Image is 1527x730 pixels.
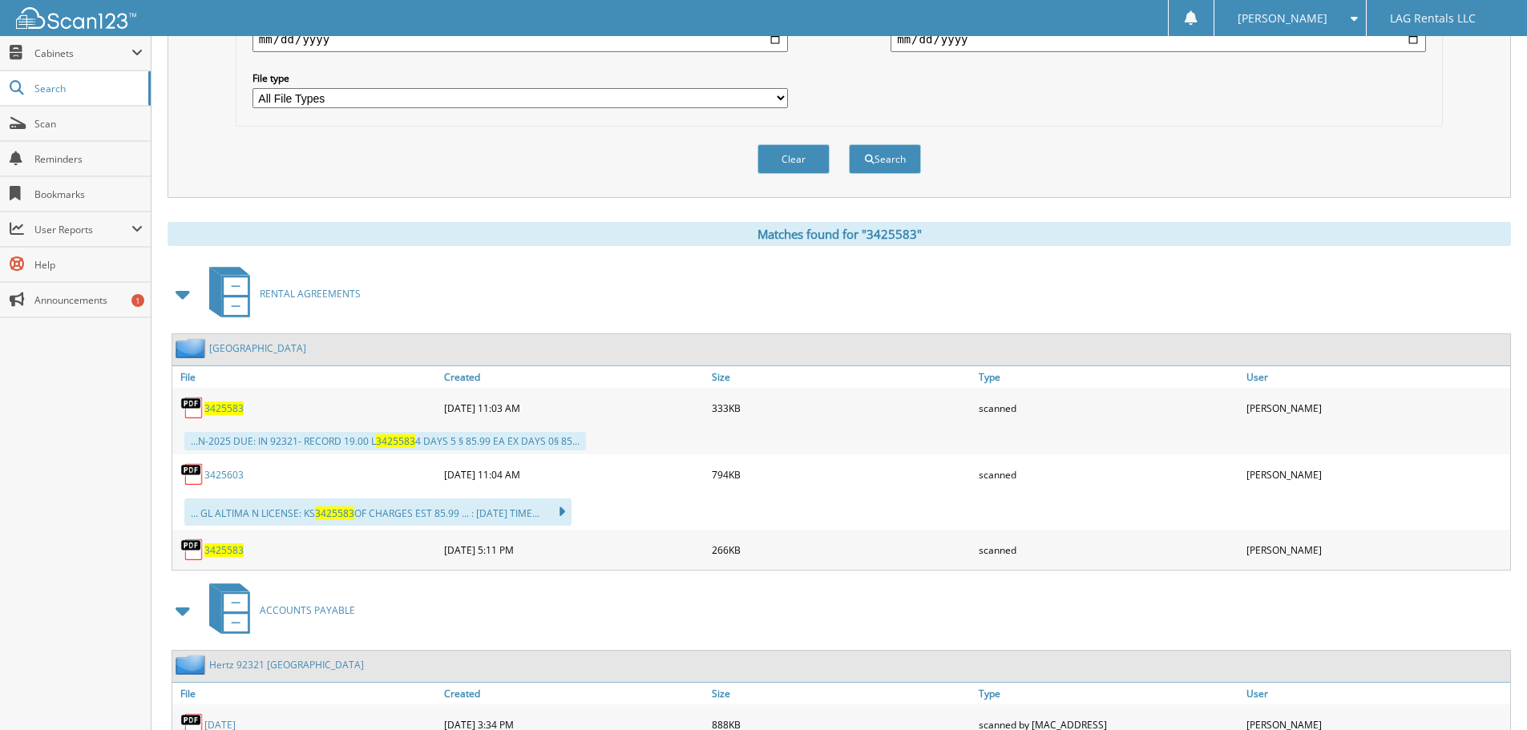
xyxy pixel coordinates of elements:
a: User [1242,366,1510,388]
span: ACCOUNTS PAYABLE [260,603,355,617]
div: 1 [131,294,144,307]
div: [DATE] 11:04 AM [440,458,708,490]
a: File [172,366,440,388]
span: Search [34,82,140,95]
a: ACCOUNTS PAYABLE [200,579,355,642]
span: RENTAL AGREEMENTS [260,287,361,300]
label: File type [252,71,788,85]
a: User [1242,683,1510,704]
div: [PERSON_NAME] [1242,392,1510,424]
a: Created [440,366,708,388]
div: [DATE] 11:03 AM [440,392,708,424]
div: scanned [975,392,1242,424]
a: Type [975,366,1242,388]
a: Hertz 92321 [GEOGRAPHIC_DATA] [209,658,364,672]
a: [GEOGRAPHIC_DATA] [209,341,306,355]
div: 333KB [708,392,976,424]
a: Created [440,683,708,704]
a: 3425583 [204,543,244,557]
img: folder2.png [176,655,209,675]
div: [PERSON_NAME] [1242,458,1510,490]
span: Reminders [34,152,143,166]
div: [PERSON_NAME] [1242,534,1510,566]
div: scanned [975,458,1242,490]
span: 3425583 [315,506,354,520]
span: Help [34,258,143,272]
div: ...N-2025 DUE: IN 92321- RECORD 19.00 L 4 DAYS 5 § 85.99 EA EX DAYS 0§ 85... [184,432,586,450]
img: PDF.png [180,538,204,562]
a: RENTAL AGREEMENTS [200,262,361,325]
span: Cabinets [34,46,131,60]
span: Bookmarks [34,188,143,201]
span: User Reports [34,223,131,236]
a: File [172,683,440,704]
div: 266KB [708,534,976,566]
span: Scan [34,117,143,131]
span: 3425583 [376,434,415,448]
a: Type [975,683,1242,704]
span: [PERSON_NAME] [1238,14,1327,23]
a: 3425583 [204,401,244,415]
img: scan123-logo-white.svg [16,7,136,29]
img: PDF.png [180,462,204,486]
input: end [891,26,1426,52]
div: ... GL ALTIMA N LICENSE: KS OF CHARGES EST 85.99 ... : [DATE] TIME... [184,498,572,526]
div: scanned [975,534,1242,566]
a: Size [708,683,976,704]
div: [DATE] 5:11 PM [440,534,708,566]
iframe: Chat Widget [1447,653,1527,730]
a: 3425603 [204,468,244,482]
button: Clear [757,144,830,174]
input: start [252,26,788,52]
div: 794KB [708,458,976,490]
div: Matches found for "3425583" [168,222,1511,246]
span: Announcements [34,293,143,307]
a: Size [708,366,976,388]
button: Search [849,144,921,174]
span: LAG Rentals LLC [1390,14,1476,23]
img: PDF.png [180,396,204,420]
img: folder2.png [176,338,209,358]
